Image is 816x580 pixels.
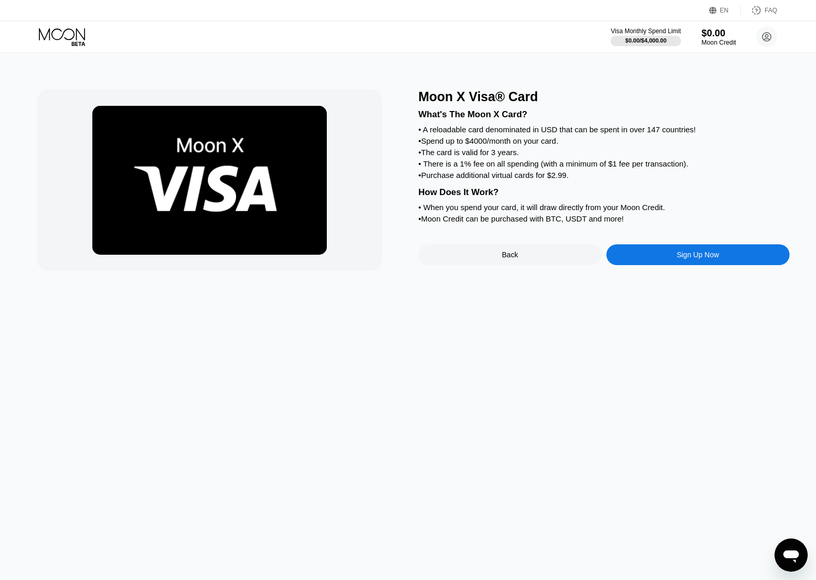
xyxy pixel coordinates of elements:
div: • A reloadable card denominated in USD that can be spent in over 147 countries! [419,125,790,134]
div: Moon Credit [701,39,736,46]
div: • Purchase additional virtual cards for $2.99. [419,171,790,179]
div: • Moon Credit can be purchased with BTC, USDT and more! [419,214,790,223]
div: Back [419,244,602,265]
div: Visa Monthly Spend Limit$0.00/$4,000.00 [611,27,681,46]
div: $0.00Moon Credit [701,27,736,46]
div: • When you spend your card, it will draw directly from your Moon Credit. [419,203,790,212]
div: EN [720,7,729,14]
div: How Does It Work? [419,187,790,198]
div: Back [502,251,518,259]
div: Sign Up Now [606,244,790,265]
div: What's The Moon X Card? [419,109,790,120]
div: Sign Up Now [676,251,719,259]
div: • There is a 1% fee on all spending (with a minimum of $1 fee per transaction). [419,159,790,168]
div: Visa Monthly Spend Limit [611,27,681,35]
div: $0.00 [701,27,736,38]
div: Moon X Visa® Card [419,89,790,104]
div: EN [709,5,741,16]
div: FAQ [765,7,777,14]
div: FAQ [741,5,777,16]
div: $0.00 / $4,000.00 [625,37,667,44]
div: • The card is valid for 3 years. [419,148,790,157]
div: • Spend up to $4000/month on your card. [419,136,790,145]
iframe: Button to launch messaging window [774,538,808,572]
